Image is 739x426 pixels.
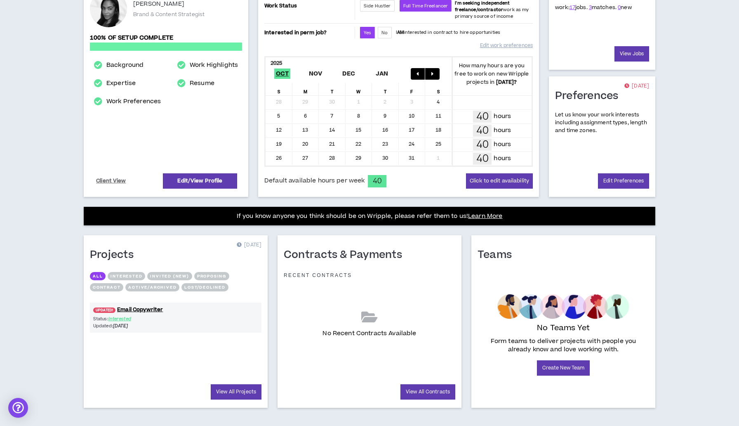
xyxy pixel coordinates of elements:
p: hours [494,140,511,149]
span: UPDATED! [93,308,115,313]
span: new [618,4,632,11]
p: [DATE] [624,82,649,90]
button: Invited (new) [147,272,192,280]
a: Edit/View Profile [163,173,237,189]
span: Yes [364,30,371,36]
b: [DATE] ? [496,78,517,86]
span: Dec [341,69,357,79]
a: View All Projects [211,384,261,400]
span: Interested [108,316,131,322]
p: If you know anyone you think should be on Wripple, please refer them to us! [237,211,503,221]
p: Brand & Content Strategist [133,11,205,18]
strong: AM [397,29,404,35]
img: empty [497,294,629,319]
a: Create New Team [537,360,590,376]
p: No Teams Yet [537,322,590,334]
span: Side Hustler [364,3,391,9]
a: Background [106,60,144,70]
div: S [425,83,452,95]
span: Nov [307,69,324,79]
button: Lost/Declined [181,283,228,291]
span: Oct [274,69,291,79]
p: No Recent Contracts Available [322,329,416,338]
a: Learn More [468,212,502,220]
h1: Projects [90,248,140,262]
h1: Preferences [555,90,625,103]
a: Work Preferences [106,97,161,106]
span: matches. [589,4,617,11]
p: Interested in perm job? [264,27,353,38]
button: Active/Archived [125,283,179,291]
p: [DATE] [237,241,261,249]
p: hours [494,112,511,121]
button: Interested [108,272,145,280]
span: No [381,30,388,36]
div: T [319,83,346,95]
a: UPDATED!Email Copywriter [90,306,261,314]
div: Open Intercom Messenger [8,398,28,418]
a: 0 [618,4,621,11]
i: [DATE] [113,323,128,329]
button: Proposing [194,272,229,280]
p: Recent Contracts [284,272,352,279]
div: W [346,83,372,95]
a: Work Highlights [190,60,238,70]
button: Contract [90,283,123,291]
div: T [372,83,399,95]
p: Status: [93,315,176,322]
h1: Contracts & Payments [284,248,408,262]
button: Click to edit availability [466,173,533,189]
div: S [266,83,292,95]
div: M [292,83,319,95]
a: Edit Preferences [598,173,649,189]
span: Jan [374,69,390,79]
h1: Teams [478,248,518,262]
a: View Jobs [614,46,649,62]
b: 2025 [271,59,282,67]
a: 17 [570,4,575,11]
p: Updated: [93,322,176,329]
a: Edit work preferences [480,38,533,53]
p: Let us know your work interests including assignment types, length and time zones. [555,111,649,135]
button: All [90,272,106,280]
div: F [399,83,426,95]
p: How many hours are you free to work on new Wripple projects in [452,62,532,86]
p: Form teams to deliver projects with people you already know and love working with. [481,337,646,354]
a: 3 [589,4,592,11]
span: Default available hours per week [264,176,365,185]
p: 100% of setup complete [90,33,242,43]
p: I interested in contract to hire opportunities [396,29,501,36]
span: jobs. [570,4,588,11]
a: Expertise [106,78,136,88]
a: Resume [190,78,214,88]
a: Client View [95,174,127,188]
p: hours [494,126,511,135]
a: View All Contracts [400,384,455,400]
p: hours [494,154,511,163]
